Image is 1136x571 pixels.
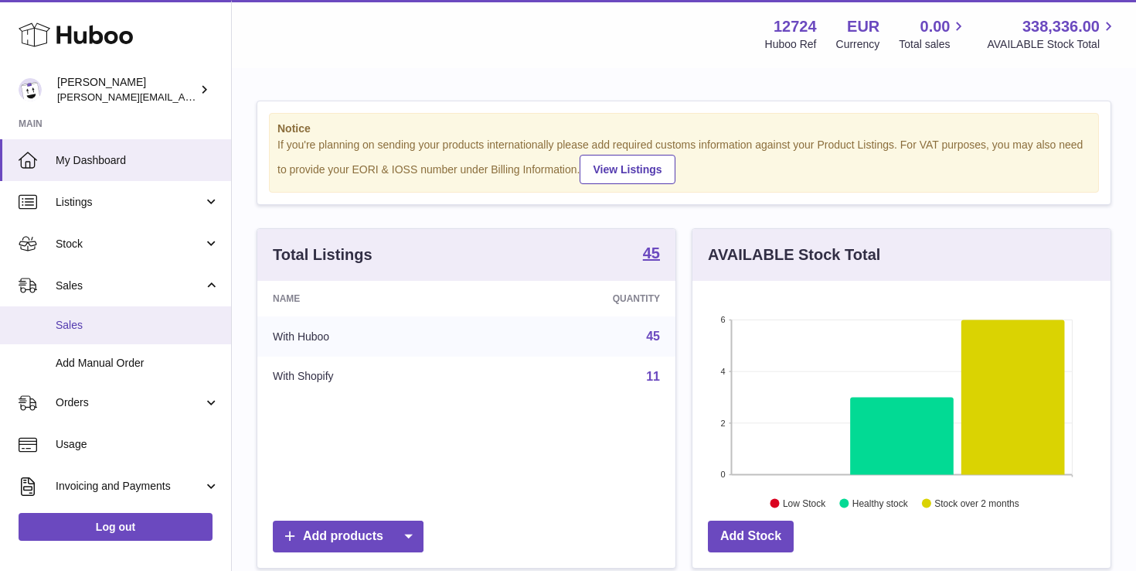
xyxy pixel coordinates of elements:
span: Stock [56,237,203,251]
th: Quantity [483,281,675,316]
span: [PERSON_NAME][EMAIL_ADDRESS][DOMAIN_NAME] [57,91,310,103]
strong: 45 [643,245,660,261]
span: Usage [56,437,219,452]
a: View Listings [580,155,675,184]
img: sebastian@ffern.co [19,78,42,101]
div: [PERSON_NAME] [57,75,196,104]
strong: EUR [847,16,879,37]
h3: Total Listings [273,244,372,265]
a: 338,336.00 AVAILABLE Stock Total [987,16,1117,52]
text: 2 [720,418,725,427]
span: AVAILABLE Stock Total [987,37,1117,52]
span: Listings [56,195,203,210]
a: Log out [19,513,213,541]
text: 4 [720,367,725,376]
text: 6 [720,315,725,324]
span: Sales [56,318,219,333]
text: 0 [720,470,725,479]
span: Add Manual Order [56,356,219,371]
span: Total sales [899,37,968,52]
strong: 12724 [774,16,817,37]
div: If you're planning on sending your products internationally please add required customs informati... [277,138,1090,184]
div: Currency [836,37,880,52]
text: Low Stock [783,497,826,508]
td: With Huboo [257,316,483,357]
div: Huboo Ref [765,37,817,52]
span: 338,336.00 [1022,16,1100,37]
text: Stock over 2 months [934,497,1019,508]
span: Orders [56,395,203,410]
span: Invoicing and Payments [56,479,203,494]
a: 0.00 Total sales [899,16,968,52]
a: 11 [646,370,660,383]
span: 0.00 [920,16,951,37]
th: Name [257,281,483,316]
td: With Shopify [257,357,483,397]
h3: AVAILABLE Stock Total [708,244,880,265]
a: Add products [273,521,423,552]
a: 45 [646,330,660,343]
span: My Dashboard [56,153,219,168]
a: Add Stock [708,521,794,552]
strong: Notice [277,121,1090,136]
text: Healthy stock [852,497,909,508]
span: Sales [56,279,203,293]
a: 45 [643,245,660,264]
